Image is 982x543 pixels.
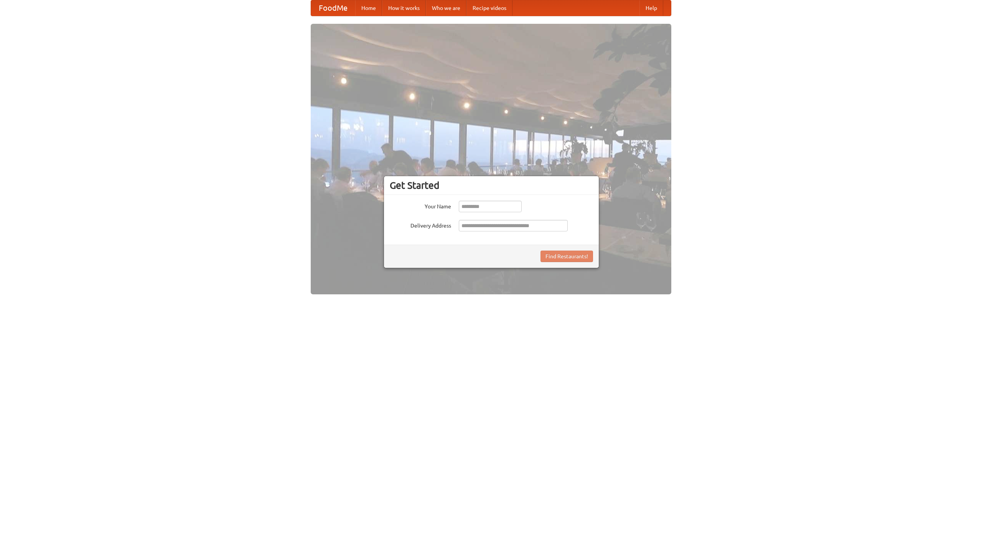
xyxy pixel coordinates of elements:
a: How it works [382,0,426,16]
button: Find Restaurants! [540,251,593,262]
label: Your Name [390,201,451,210]
a: Recipe videos [466,0,512,16]
a: Who we are [426,0,466,16]
a: FoodMe [311,0,355,16]
a: Home [355,0,382,16]
label: Delivery Address [390,220,451,229]
a: Help [639,0,663,16]
h3: Get Started [390,180,593,191]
